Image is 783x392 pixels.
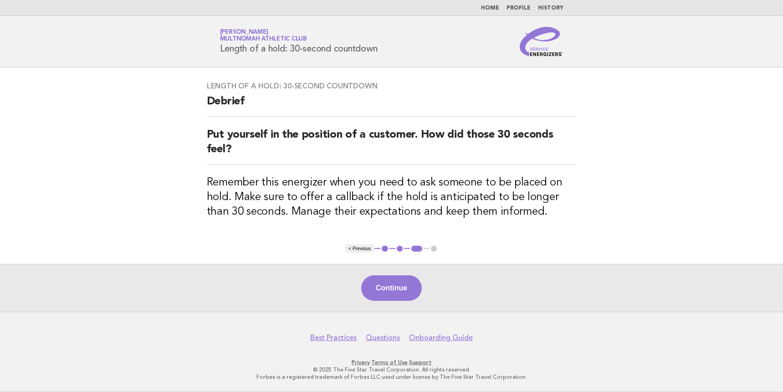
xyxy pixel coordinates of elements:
[207,82,577,91] h3: Length of a hold: 30-second countdown
[409,333,473,342] a: Onboarding Guide
[395,244,404,253] button: 2
[371,359,408,366] a: Terms of Use
[507,5,531,11] a: Profile
[366,333,400,342] a: Questions
[410,244,423,253] button: 3
[220,30,378,53] h1: Length of a hold: 30-second countdown
[207,94,577,117] h2: Debrief
[113,359,670,366] p: · ·
[409,359,431,366] a: Support
[520,27,563,56] img: Service Energizers
[220,29,307,42] a: [PERSON_NAME]Multnomah Athletic Club
[113,366,670,373] p: © 2025 The Five Star Travel Corporation. All rights reserved.
[207,128,577,165] h2: Put yourself in the position of a customer. How did those 30 seconds feel?
[352,359,370,366] a: Privacy
[310,333,357,342] a: Best Practices
[361,275,422,301] button: Continue
[345,244,374,253] button: < Previous
[481,5,499,11] a: Home
[113,373,670,381] p: Forbes is a registered trademark of Forbes LLC used under license by The Five Star Travel Corpora...
[538,5,563,11] a: History
[380,244,389,253] button: 1
[207,175,577,219] h3: Remember this energizer when you need to ask someone to be placed on hold. Make sure to offer a c...
[220,36,307,42] span: Multnomah Athletic Club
